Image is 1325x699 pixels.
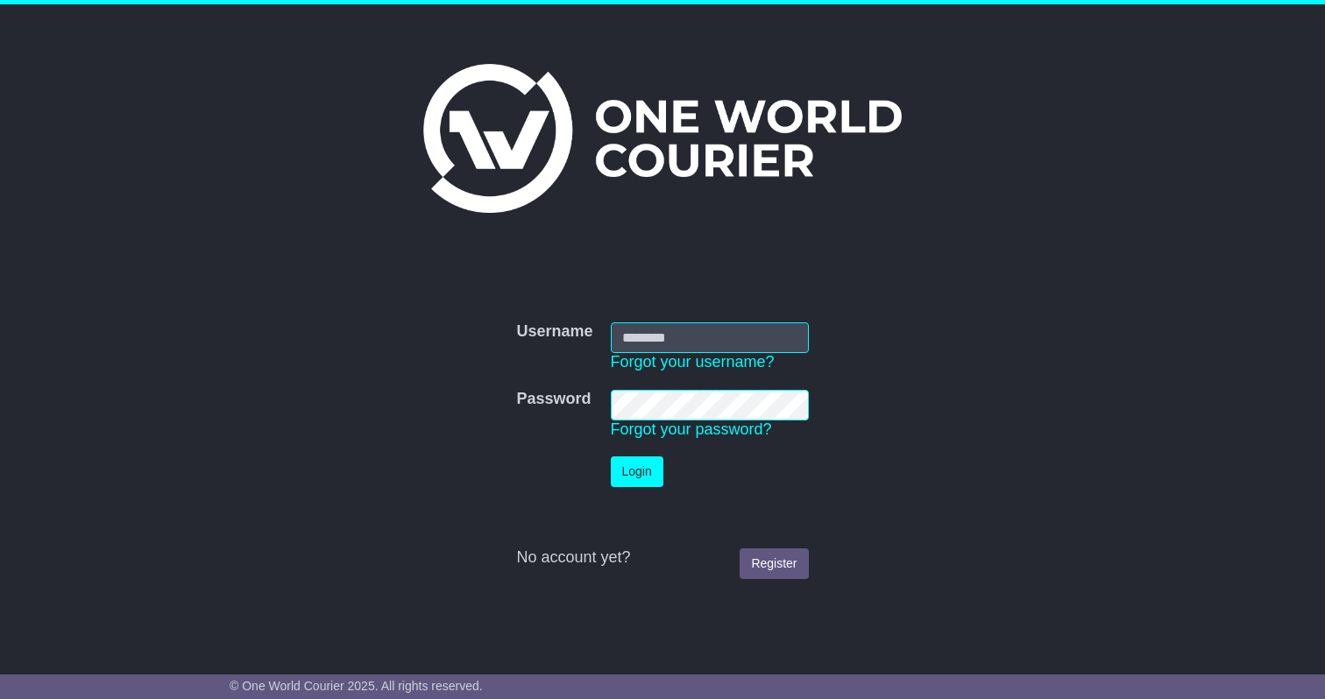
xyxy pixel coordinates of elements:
[740,548,808,579] a: Register
[611,420,772,438] a: Forgot your password?
[230,679,483,693] span: © One World Courier 2025. All rights reserved.
[611,456,663,487] button: Login
[611,353,775,371] a: Forgot your username?
[516,322,592,342] label: Username
[423,64,902,213] img: One World
[516,548,808,568] div: No account yet?
[516,390,591,409] label: Password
